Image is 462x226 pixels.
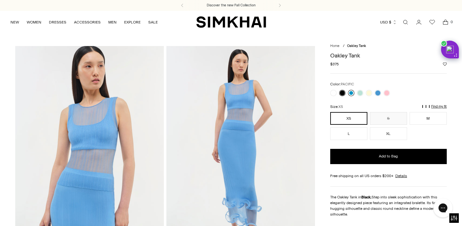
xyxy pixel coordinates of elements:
[124,15,141,29] a: EXPLORE
[10,15,19,29] a: NEW
[330,61,339,67] span: $375
[399,16,412,29] a: Open search modal
[330,173,447,179] div: Free shipping on all US orders $200+
[379,154,398,159] span: Add to Bag
[27,15,41,29] a: WOMEN
[330,81,354,87] label: Color:
[5,202,64,221] iframe: Sign Up via Text for Offers
[341,82,354,86] span: PACIFIC
[343,43,345,49] div: /
[412,16,425,29] a: Go to the account page
[330,127,367,140] button: L
[108,15,117,29] a: MEN
[449,19,454,25] span: 0
[370,112,407,125] button: S
[330,104,343,110] label: Size:
[207,3,256,8] a: Discover the new Fall Collection
[361,195,372,199] strong: Black.
[330,149,447,164] button: Add to Bag
[330,53,447,58] h1: Oakley Tank
[395,173,407,179] a: Details
[49,15,66,29] a: DRESSES
[426,16,439,29] a: Wishlist
[443,62,447,66] button: Add to Wishlist
[338,105,343,109] span: XS
[347,44,366,48] span: Oakley Tank
[196,16,266,28] a: SIMKHAI
[430,196,456,220] iframe: Gorgias live chat messenger
[330,43,447,49] nav: breadcrumbs
[380,15,397,29] button: USD $
[330,112,367,125] button: XS
[330,194,447,217] p: The Oakley Tank in Step into sleek sophistication with this elegantly designed piece featuring an...
[74,15,101,29] a: ACCESSORIES
[410,112,447,125] button: M
[439,16,452,29] a: Open cart modal
[370,127,407,140] button: XL
[330,44,339,48] a: Home
[148,15,158,29] a: SALE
